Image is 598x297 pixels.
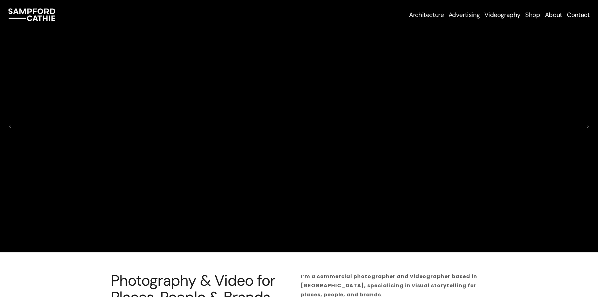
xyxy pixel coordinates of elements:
button: Previous Slide [6,121,15,131]
a: folder dropdown [449,10,480,19]
span: Advertising [449,11,480,19]
a: Shop [525,10,540,19]
a: folder dropdown [409,10,444,19]
a: Videography [484,10,520,19]
button: Next Slide [583,121,592,131]
span: Architecture [409,11,444,19]
img: Sampford Cathie Photo + Video [8,8,55,21]
a: Contact [567,10,590,19]
a: About [545,10,562,19]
